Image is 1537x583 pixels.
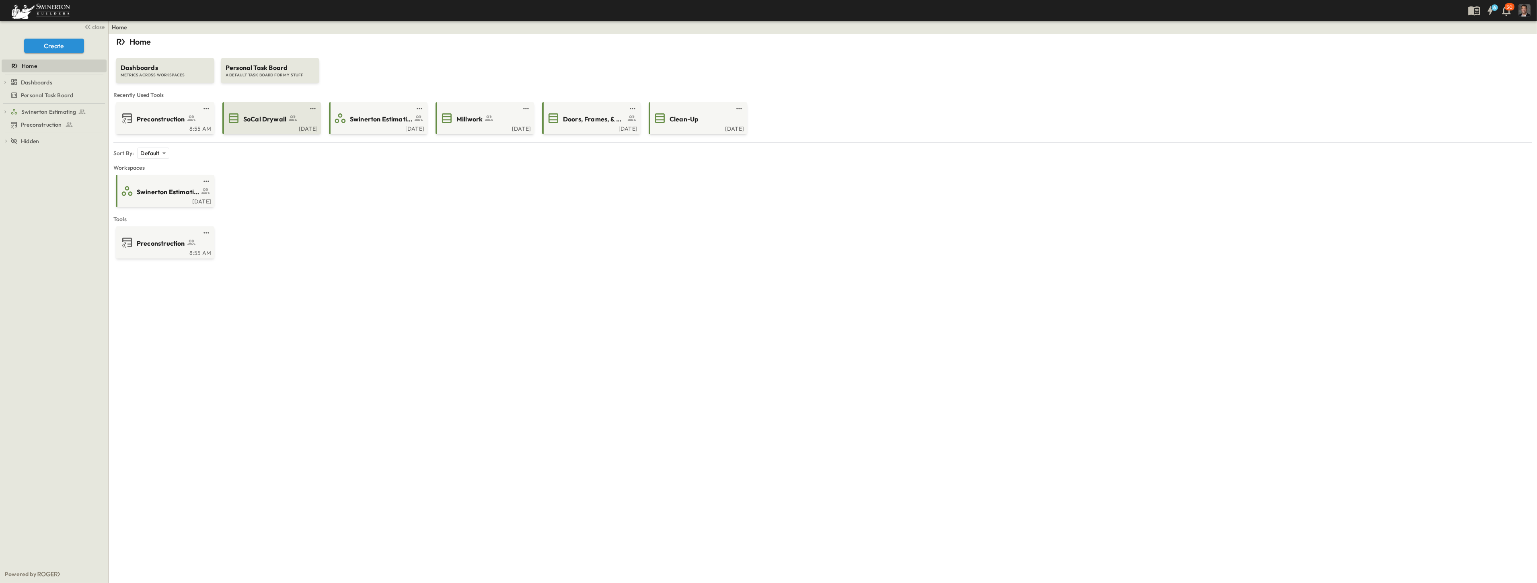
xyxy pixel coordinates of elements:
a: DashboardsMETRICS ACROSS WORKSPACES [115,50,215,83]
a: Millwork [437,112,531,125]
button: test [628,104,637,113]
nav: breadcrumbs [112,23,132,31]
a: Preconstruction [2,119,105,130]
span: A DEFAULT TASK BOARD FOR MY STUFF [226,72,314,78]
a: [DATE] [331,125,424,131]
p: Default [140,149,159,157]
div: Preconstructiontest [2,118,107,131]
button: close [81,21,107,32]
span: Preconstruction [137,239,185,248]
a: Personal Task Board [2,90,105,101]
span: close [92,23,105,31]
span: Doors, Frames, & Hardware [563,115,625,124]
span: Preconstruction [21,121,62,129]
div: Swinerton Estimatingtest [2,105,107,118]
span: Preconstruction [137,115,185,124]
button: test [201,104,211,113]
a: Swinerton Estimating [10,106,105,117]
p: Home [129,36,151,47]
span: Swinerton Estimating [137,187,199,197]
button: Create [24,39,84,53]
a: Preconstruction [117,236,211,249]
span: Millwork [456,115,483,124]
img: 6c363589ada0b36f064d841b69d3a419a338230e66bb0a533688fa5cc3e9e735.png [10,2,72,19]
p: Sort By: [113,149,134,157]
span: Personal Task Board [21,91,73,99]
span: Hidden [21,137,39,145]
button: test [415,104,424,113]
button: test [201,177,211,186]
span: Recently Used Tools [113,91,1532,99]
span: Swinerton Estimating [350,115,412,124]
a: Doors, Frames, & Hardware [544,112,637,125]
a: Swinerton Estimating [117,185,211,197]
a: Home [112,23,127,31]
h6: 6 [1493,4,1496,11]
span: Tools [113,215,1532,223]
a: [DATE] [117,197,211,204]
span: Dashboards [121,63,210,72]
span: METRICS ACROSS WORKSPACES [121,72,210,78]
div: Personal Task Boardtest [2,89,107,102]
span: Dashboards [21,78,52,86]
a: [DATE] [437,125,531,131]
button: test [734,104,744,113]
span: SoCal Drywall [243,115,286,124]
a: Preconstruction [117,112,211,125]
img: Profile Picture [1519,4,1531,16]
a: 8:55 AM [117,125,211,131]
a: Home [2,60,105,72]
span: Workspaces [113,164,1532,172]
span: Clean-Up [670,115,699,124]
a: Dashboards [10,77,105,88]
a: SoCal Drywall [224,112,318,125]
a: [DATE] [544,125,637,131]
a: [DATE] [650,125,744,131]
span: Personal Task Board [226,63,314,72]
p: 30 [1507,4,1512,10]
a: Personal Task BoardA DEFAULT TASK BOARD FOR MY STUFF [220,50,320,83]
a: Clean-Up [650,112,744,125]
a: [DATE] [224,125,318,131]
span: Home [22,62,37,70]
button: test [521,104,531,113]
div: Default [137,148,169,159]
button: 6 [1482,3,1498,18]
button: test [308,104,318,113]
span: Swinerton Estimating [21,108,76,116]
a: Swinerton Estimating [331,112,424,125]
a: 8:55 AM [117,249,211,255]
button: test [201,228,211,238]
